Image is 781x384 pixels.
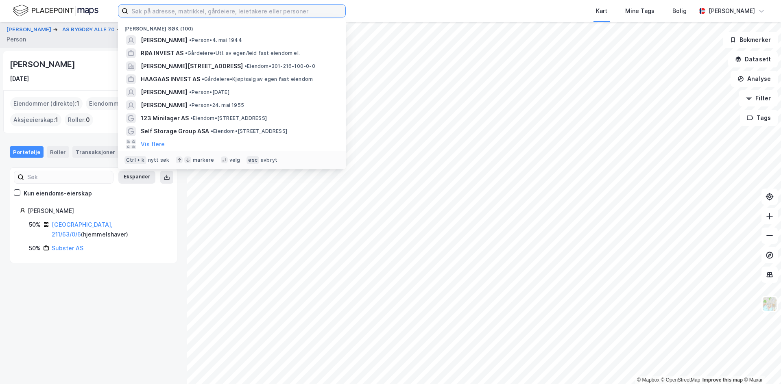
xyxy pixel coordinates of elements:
span: • [202,76,204,82]
span: 123 Minilager AS [141,113,189,123]
div: Person [7,35,26,44]
div: Ctrl + k [124,156,146,164]
span: Person • [DATE] [189,89,229,95]
a: [GEOGRAPHIC_DATA], 211/63/0/6 [52,221,113,238]
span: • [190,115,193,121]
iframe: Chat Widget [740,345,781,384]
div: [PERSON_NAME] [28,206,167,216]
span: Self Storage Group ASA [141,126,209,136]
span: • [189,37,192,43]
a: Subster AS [52,245,83,252]
div: [PERSON_NAME] [709,6,755,16]
button: [PERSON_NAME] [7,26,53,34]
div: Kontrollprogram for chat [740,345,781,384]
div: Mine Tags [625,6,654,16]
div: [PERSON_NAME] søk (100) [118,19,346,34]
a: Mapbox [637,377,659,383]
div: nytt søk [148,157,170,163]
div: Kart [596,6,607,16]
div: Aksjeeierskap : [10,113,61,126]
a: OpenStreetMap [661,377,700,383]
span: Eiendom • [STREET_ADDRESS] [190,115,267,121]
span: Eiendom • [STREET_ADDRESS] [211,128,287,135]
div: 50% [29,220,41,230]
span: [PERSON_NAME] [141,87,188,97]
div: [DATE] [10,74,29,84]
span: Eiendom • 301-216-100-0-0 [244,63,315,69]
button: AS BYGDØY ALLE 70 [62,26,116,34]
button: Bokmerker [723,32,778,48]
button: Ekspander [118,171,155,184]
img: logo.f888ab2527a4732fd821a326f86c7f29.svg [13,4,98,18]
input: Søk [24,171,113,183]
span: [PERSON_NAME] [141,35,188,45]
span: RØA INVEST AS [141,48,183,58]
span: Gårdeiere • Utl. av egen/leid fast eiendom el. [185,50,300,56]
div: Eiendommer (Indirekte) : [86,97,164,110]
span: • [211,128,213,134]
span: • [189,102,192,108]
span: Person • 24. mai 1955 [189,102,244,108]
div: ( hjemmelshaver ) [52,220,167,239]
div: Transaksjoner [72,146,128,158]
span: • [185,50,188,56]
div: 50% [29,243,41,253]
div: 3 [117,148,125,156]
input: Søk på adresse, matrikkel, gårdeiere, leietakere eller personer [128,5,345,17]
div: esc [247,156,259,164]
span: Gårdeiere • Kjøp/salg av egen fast eiendom [202,76,313,82]
div: Bolig [672,6,687,16]
span: Person • 4. mai 1944 [189,37,242,43]
div: Kun eiendoms-eierskap [24,189,92,198]
img: Z [762,296,777,312]
div: avbryt [261,157,277,163]
button: Vis flere [141,139,165,149]
span: HAAGAAS INVEST AS [141,74,200,84]
span: [PERSON_NAME][STREET_ADDRESS] [141,61,243,71]
div: Roller [47,146,69,158]
button: Datasett [728,51,778,67]
span: • [244,63,247,69]
div: markere [193,157,214,163]
span: 1 [76,99,79,108]
button: Analyse [731,71,778,87]
span: 0 [86,115,90,125]
div: Roller : [65,113,93,126]
button: Tags [740,110,778,126]
div: Eiendommer (direkte) : [10,97,83,110]
button: Filter [739,90,778,106]
span: 1 [55,115,58,125]
span: [PERSON_NAME] [141,100,188,110]
div: [PERSON_NAME] [10,58,76,71]
div: Portefølje [10,146,44,158]
a: Improve this map [702,377,743,383]
div: velg [229,157,240,163]
span: • [189,89,192,95]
